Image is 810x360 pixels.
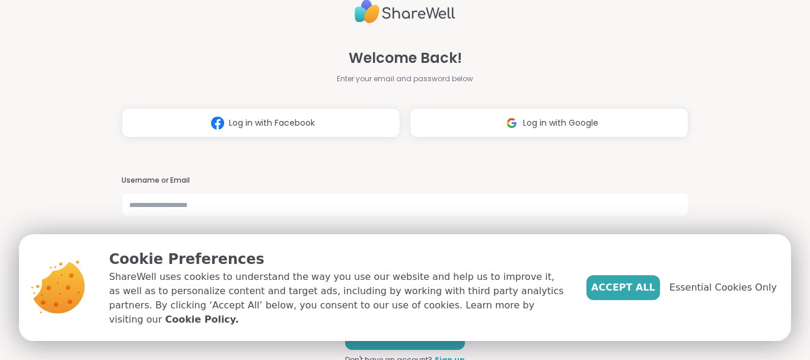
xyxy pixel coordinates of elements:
span: Enter your email and password below [337,74,473,84]
button: Log in with Facebook [122,108,400,138]
p: Cookie Preferences [109,249,567,270]
img: ShareWell Logomark [206,112,229,134]
span: Essential Cookies Only [669,281,777,295]
h3: Password [122,233,688,243]
h3: Username or Email [122,176,688,186]
p: ShareWell uses cookies to understand the way you use our website and help us to improve it, as we... [109,270,567,327]
span: Accept All [591,281,655,295]
span: Log in with Facebook [229,117,315,129]
img: ShareWell Logomark [500,112,523,134]
span: Welcome Back! [349,47,462,69]
button: Accept All [586,275,660,300]
button: Log in with Google [410,108,688,138]
span: Log in with Google [523,117,598,129]
a: Cookie Policy. [165,313,238,327]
